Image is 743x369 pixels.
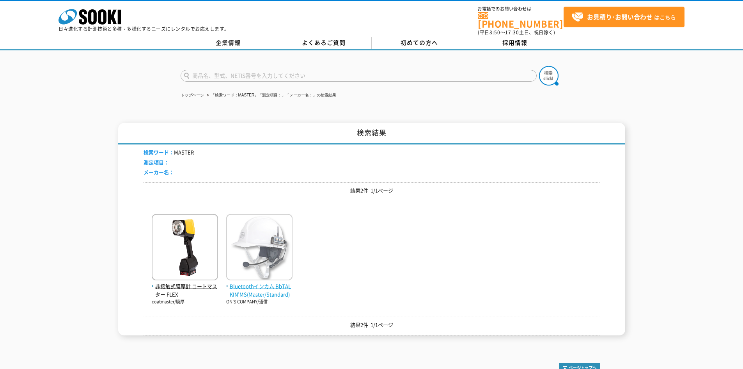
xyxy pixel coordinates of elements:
[181,70,537,82] input: 商品名、型式、NETIS番号を入力してください
[226,214,293,282] img: BbTALKIN’MS(Master/Standard)
[372,37,467,49] a: 初めての方へ
[226,274,293,298] a: Bluetoothインカム BbTALKIN’MS(Master/Standard)
[489,29,500,36] span: 8:50
[144,187,600,195] p: 結果2件 1/1ページ
[152,214,218,282] img: FLEX
[478,12,564,28] a: [PHONE_NUMBER]
[505,29,519,36] span: 17:30
[478,7,564,11] span: お電話でのお問い合わせは
[152,274,218,298] a: 非接触式膜厚計 コートマスター FLEX
[144,159,169,166] span: 測定項目：
[478,29,555,36] span: (平日 ～ 土日、祝日除く)
[226,282,293,299] span: Bluetoothインカム BbTALKIN’MS(Master/Standard)
[226,299,293,305] p: ON’S COMPANY/通信
[401,38,438,47] span: 初めての方へ
[144,321,600,329] p: 結果2件 1/1ページ
[467,37,563,49] a: 採用情報
[276,37,372,49] a: よくあるご質問
[181,37,276,49] a: 企業情報
[144,148,194,157] li: MASTER
[152,299,218,305] p: coatmaster/膜厚
[587,12,653,21] strong: お見積り･お問い合わせ
[564,7,684,27] a: お見積り･お問い合わせはこちら
[571,11,676,23] span: はこちら
[59,27,229,31] p: 日々進化する計測技術と多種・多様化するニーズにレンタルでお応えします。
[144,168,174,176] span: メーカー名：
[118,123,625,144] h1: 検索結果
[152,282,218,299] span: 非接触式膜厚計 コートマスター FLEX
[181,93,204,97] a: トップページ
[205,91,337,100] li: 「検索ワード：MASTER」「測定項目：」「メーカー名：」の検索結果
[539,66,559,86] img: btn_search.png
[144,148,174,156] span: 検索ワード：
